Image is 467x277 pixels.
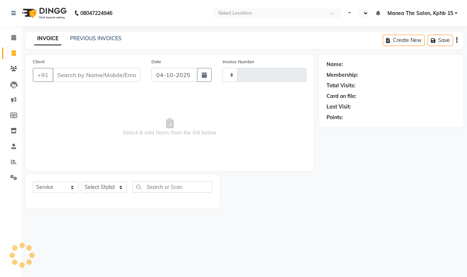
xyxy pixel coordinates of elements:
[33,68,53,82] button: +91
[53,68,140,82] input: Search by Name/Mobile/Email/Code
[327,92,356,100] div: Card on file:
[151,58,161,65] label: Date
[428,35,453,46] button: Save
[80,3,112,23] b: 08047224946
[70,35,121,42] a: PREVIOUS INVOICES
[387,10,453,17] span: Manea The Salon, Kphb 15
[19,3,69,23] img: logo
[33,91,306,164] span: Select & add items from the list below
[218,10,252,17] div: Select Location
[327,82,355,90] div: Total Visits:
[223,58,254,65] label: Invoice Number
[327,114,343,121] div: Points:
[132,181,212,193] input: Search or Scan
[327,103,351,111] div: Last Visit:
[383,35,425,46] button: Create New
[33,58,45,65] label: Client
[34,32,61,45] a: INVOICE
[327,61,343,68] div: Name:
[327,71,358,79] div: Membership:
